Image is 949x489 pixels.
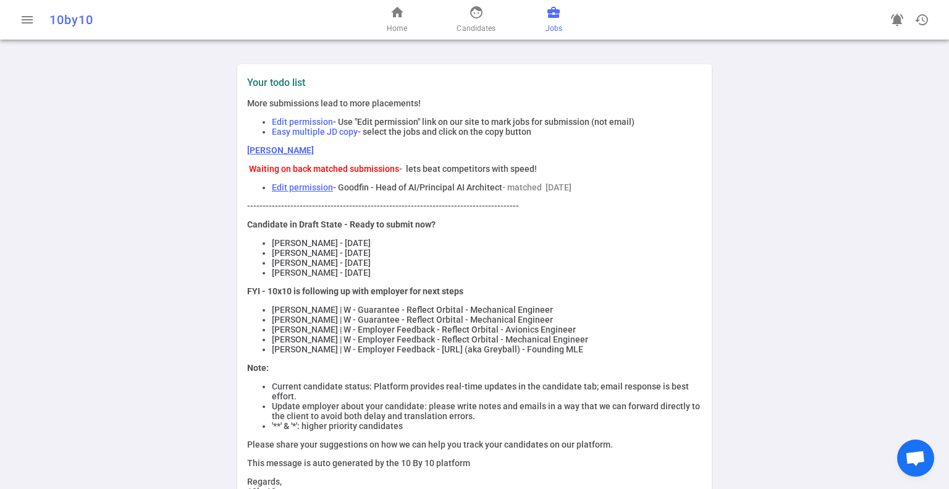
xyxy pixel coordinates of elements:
[333,182,502,192] span: - Goodfin - Head of AI/Principal AI Architect
[387,5,407,35] a: Home
[390,5,405,20] span: home
[272,117,333,127] span: Edit permission
[272,127,358,137] span: Easy multiple JD copy
[272,238,702,248] li: [PERSON_NAME] - [DATE]
[247,77,702,88] label: Your todo list
[272,334,702,344] li: [PERSON_NAME] | W - Employer Feedback - Reflect Orbital - Mechanical Engineer
[546,5,561,20] span: business_center
[502,182,572,192] span: - matched [DATE]
[272,381,702,401] li: Current candidate status: Platform provides real-time updates in the candidate tab; email respons...
[890,12,905,27] span: notifications_active
[272,401,702,421] li: Update employer about your candidate: please write notes and emails in a way that we can forward ...
[457,22,496,35] span: Candidates
[272,268,702,278] li: [PERSON_NAME] - [DATE]
[272,315,702,325] li: [PERSON_NAME] | W - Guarantee - Reflect Orbital - Mechanical Engineer
[247,219,436,229] strong: Candidate in Draft State - Ready to submit now?
[885,7,909,32] a: Go to see announcements
[247,458,702,468] p: This message is auto generated by the 10 By 10 platform
[272,182,333,192] a: Edit permission
[457,5,496,35] a: Candidates
[272,421,702,431] li: '**' & '*': higher priority candidates
[897,440,934,477] div: Open chat
[272,344,702,354] li: [PERSON_NAME] | W - Employer Feedback - [URL] (aka Greyball) - Founding MLE
[358,127,531,137] span: - select the jobs and click on the copy button
[399,164,537,174] span: - lets beat competitors with speed!
[272,325,702,334] li: [PERSON_NAME] | W - Employer Feedback - Reflect Orbital - Avionics Engineer
[247,440,702,449] p: Please share your suggestions on how we can help you track your candidates on our platform.
[249,164,399,174] span: Waiting on back matched submissions
[247,98,421,108] span: More submissions lead to more placements!
[15,7,40,32] button: Open menu
[247,145,314,155] a: [PERSON_NAME]
[49,12,311,27] div: 10by10
[247,286,463,296] strong: FYI - 10x10 is following up with employer for next steps
[546,5,562,35] a: Jobs
[272,305,702,315] li: [PERSON_NAME] | W - Guarantee - Reflect Orbital - Mechanical Engineer
[914,12,929,27] span: history
[272,248,702,258] li: [PERSON_NAME] - [DATE]
[387,22,407,35] span: Home
[247,363,269,373] strong: Note:
[469,5,484,20] span: face
[546,22,562,35] span: Jobs
[247,201,702,211] p: ----------------------------------------------------------------------------------------
[909,7,934,32] button: Open history
[20,12,35,27] span: menu
[272,258,702,268] li: [PERSON_NAME] - [DATE]
[333,117,635,127] span: - Use "Edit permission" link on our site to mark jobs for submission (not email)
